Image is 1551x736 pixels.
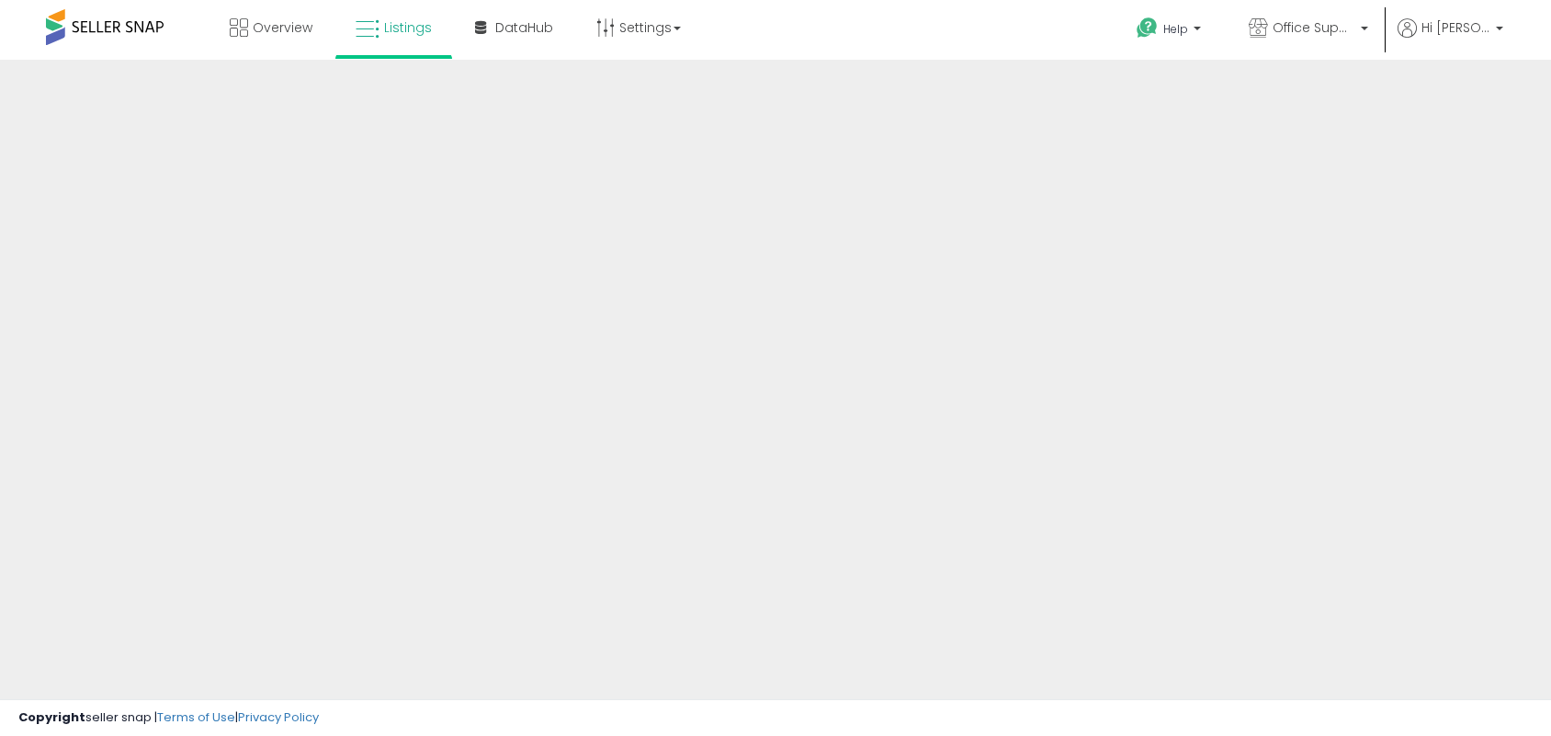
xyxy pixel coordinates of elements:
[384,18,432,37] span: Listings
[18,709,319,727] div: seller snap | |
[1273,18,1355,37] span: Office Suppliers
[253,18,312,37] span: Overview
[1122,3,1219,60] a: Help
[1421,18,1490,37] span: Hi [PERSON_NAME]
[18,708,85,726] strong: Copyright
[1163,21,1188,37] span: Help
[1136,17,1159,40] i: Get Help
[495,18,553,37] span: DataHub
[238,708,319,726] a: Privacy Policy
[1398,18,1503,60] a: Hi [PERSON_NAME]
[157,708,235,726] a: Terms of Use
